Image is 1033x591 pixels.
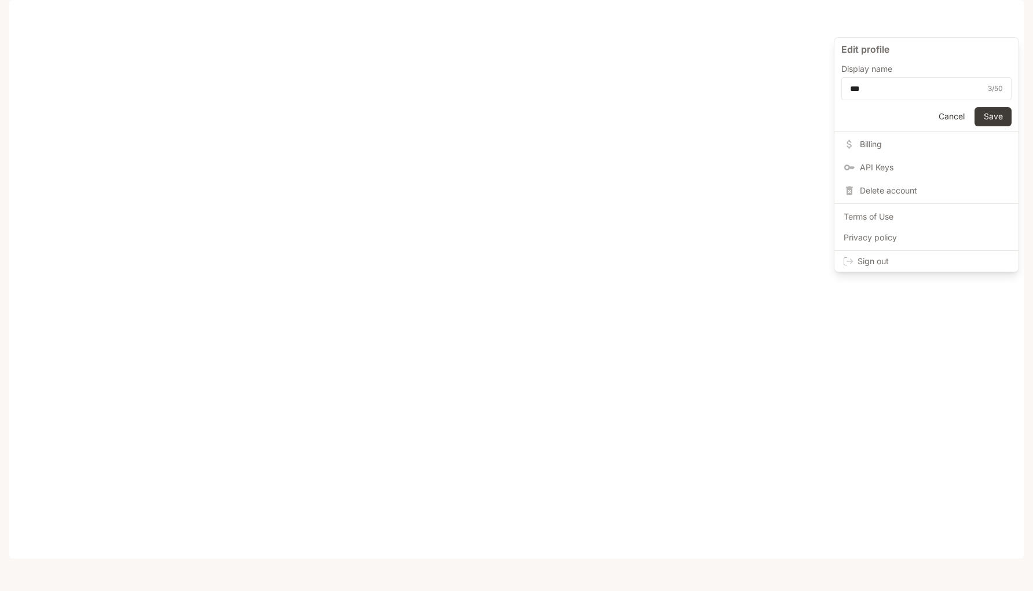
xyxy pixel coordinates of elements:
span: Delete account [860,185,1009,196]
span: Privacy policy [844,232,1009,243]
span: Terms of Use [844,211,1009,222]
div: 3 / 50 [988,83,1003,94]
a: API Keys [837,157,1016,178]
a: Billing [837,134,1016,155]
button: Save [975,107,1012,126]
div: Delete account [837,180,1016,201]
p: Edit profile [841,42,1012,56]
p: Display name [841,65,892,73]
a: Privacy policy [837,227,1016,248]
button: Cancel [933,107,970,126]
a: Terms of Use [837,206,1016,227]
span: Billing [860,138,1009,150]
span: Sign out [858,256,1009,267]
div: Sign out [834,251,1019,272]
span: API Keys [860,162,1009,173]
